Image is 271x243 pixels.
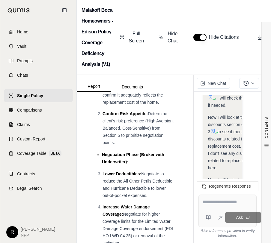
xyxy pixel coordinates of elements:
a: Home [4,25,73,38]
span: Full Screen [128,30,145,45]
span: NFP [21,232,55,238]
button: Ask [225,212,261,223]
span: Chats [17,72,28,78]
div: R [6,226,18,238]
button: New Chat [197,78,230,89]
img: Qumis Logo [7,8,30,13]
button: Full Screen [118,28,147,47]
span: [PERSON_NAME] [21,226,55,232]
span: to see if there are any discounts related to replacement cost. [208,129,258,149]
span: Single Policy [17,93,43,99]
span: BETA [49,150,61,156]
a: Legal Search [4,182,73,195]
span: I don't see any discounts related to replacement cost here. [208,151,259,170]
span: Comparisons [17,107,42,113]
span: Increase Water Damage Coverage: [103,205,150,217]
span: Coverage Table [17,150,46,156]
span: Custom Report [17,136,45,142]
button: Regenerate Response [197,181,258,191]
span: Now I will look at page 4 [208,177,253,182]
span: New Chat [208,80,226,86]
span: . I will check these later if needed. [208,96,259,108]
span: CONTENTS [264,117,269,138]
span: Hide Citations [209,34,243,41]
a: Comparisons [4,103,73,117]
span: Ask [236,215,243,220]
span: Regenerate Response [209,184,251,189]
a: Contracts [4,167,73,180]
span: Now I will look at the discounts section on page 3 [208,115,257,134]
span: Determine client's risk preference (High Aversion, Balanced, Cost-Sensitive) from Section 5 to pr... [103,111,174,145]
span: Confirm Risk Appetite: [103,111,148,116]
button: Report [77,82,111,92]
button: Hide Chat [157,28,181,47]
div: *Use references provided to verify information. [198,227,257,238]
button: Collapse sidebar [60,5,69,15]
h2: Malakoff Boca Homeowners - Edison Policy Coverage Deficiency Analysis (V1) [82,5,114,70]
span: Claims [17,121,30,128]
a: Vault [4,40,73,53]
a: Claims [4,118,73,131]
span: Prompts [17,58,33,64]
a: Prompts [4,54,73,67]
a: Coverage TableBETA [4,147,73,160]
span: with a qualified appraiser to confirm it adequately reflects the replacement cost of the home. [103,85,163,105]
a: Custom Report [4,132,73,146]
a: Single Policy [4,89,73,102]
span: Home [17,29,28,35]
a: Chats [4,69,73,82]
span: Lower Deductibles: [103,171,141,176]
span: Vault [17,43,26,49]
button: Documents [111,82,154,92]
span: Contracts [17,171,35,177]
span: Legal Search [17,185,42,191]
span: Negotiation Phase (Broker with Underwriter): [102,152,164,164]
span: Hide Chat [166,30,179,45]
